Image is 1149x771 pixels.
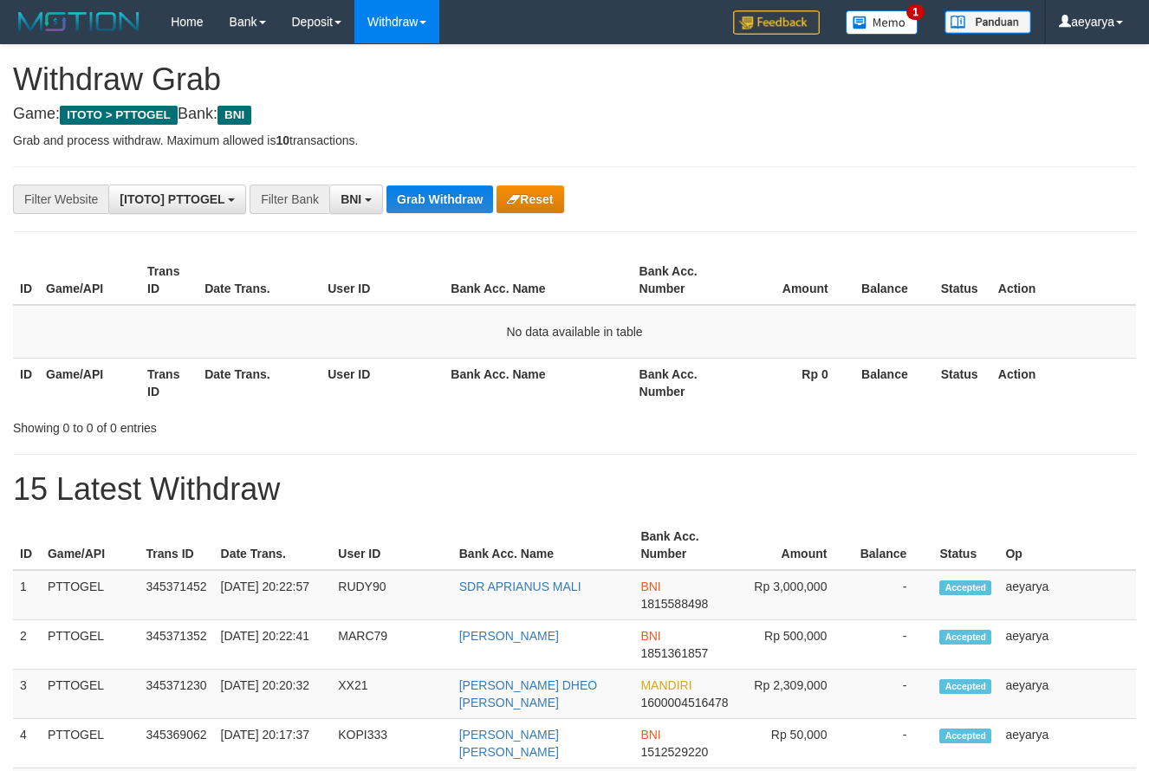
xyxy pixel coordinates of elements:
[452,521,634,570] th: Bank Acc. Name
[41,670,139,719] td: PTTOGEL
[13,620,41,670] td: 2
[13,719,41,768] td: 4
[734,358,854,407] th: Rp 0
[139,521,213,570] th: Trans ID
[250,185,329,214] div: Filter Bank
[341,192,361,206] span: BNI
[386,185,493,213] button: Grab Withdraw
[736,670,854,719] td: Rp 2,309,000
[214,620,332,670] td: [DATE] 20:22:41
[846,10,919,35] img: Button%20Memo.svg
[640,728,660,742] span: BNI
[214,521,332,570] th: Date Trans.
[331,670,451,719] td: XX21
[139,670,213,719] td: 345371230
[13,358,39,407] th: ID
[736,620,854,670] td: Rp 500,000
[444,358,632,407] th: Bank Acc. Name
[945,10,1031,34] img: panduan.png
[640,580,660,593] span: BNI
[854,256,934,305] th: Balance
[120,192,224,206] span: [ITOTO] PTTOGEL
[853,620,932,670] td: -
[108,185,246,214] button: [ITOTO] PTTOGEL
[998,719,1136,768] td: aeyarya
[13,132,1136,149] p: Grab and process withdraw. Maximum allowed is transactions.
[459,678,597,709] a: [PERSON_NAME] DHEO [PERSON_NAME]
[13,256,39,305] th: ID
[736,521,854,570] th: Amount
[998,620,1136,670] td: aeyarya
[13,185,108,214] div: Filter Website
[736,570,854,620] td: Rp 3,000,000
[459,580,581,593] a: SDR APRIANUS MALI
[214,719,332,768] td: [DATE] 20:17:37
[321,358,444,407] th: User ID
[991,358,1136,407] th: Action
[140,256,198,305] th: Trans ID
[13,670,41,719] td: 3
[939,580,991,595] span: Accepted
[733,10,820,35] img: Feedback.jpg
[331,719,451,768] td: KOPI333
[321,256,444,305] th: User ID
[853,719,932,768] td: -
[736,719,854,768] td: Rp 50,000
[331,620,451,670] td: MARC79
[41,620,139,670] td: PTTOGEL
[459,629,559,643] a: [PERSON_NAME]
[13,106,1136,123] h4: Game: Bank:
[13,9,145,35] img: MOTION_logo.png
[139,719,213,768] td: 345369062
[633,521,735,570] th: Bank Acc. Number
[854,358,934,407] th: Balance
[214,670,332,719] td: [DATE] 20:20:32
[13,412,466,437] div: Showing 0 to 0 of 0 entries
[459,728,559,759] a: [PERSON_NAME] [PERSON_NAME]
[998,570,1136,620] td: aeyarya
[13,521,41,570] th: ID
[41,570,139,620] td: PTTOGEL
[139,570,213,620] td: 345371452
[906,4,925,20] span: 1
[198,256,321,305] th: Date Trans.
[939,679,991,694] span: Accepted
[998,670,1136,719] td: aeyarya
[198,358,321,407] th: Date Trans.
[633,256,734,305] th: Bank Acc. Number
[13,62,1136,97] h1: Withdraw Grab
[39,256,140,305] th: Game/API
[214,570,332,620] td: [DATE] 20:22:57
[939,630,991,645] span: Accepted
[41,719,139,768] td: PTTOGEL
[139,620,213,670] td: 345371352
[991,256,1136,305] th: Action
[140,358,198,407] th: Trans ID
[998,521,1136,570] th: Op
[497,185,563,213] button: Reset
[640,696,728,709] span: Copy 1600004516478 to clipboard
[13,305,1136,359] td: No data available in table
[13,570,41,620] td: 1
[853,521,932,570] th: Balance
[640,597,708,611] span: Copy 1815588498 to clipboard
[60,106,178,125] span: ITOTO > PTTOGEL
[640,678,691,692] span: MANDIRI
[39,358,140,407] th: Game/API
[640,745,708,759] span: Copy 1512529220 to clipboard
[331,521,451,570] th: User ID
[444,256,632,305] th: Bank Acc. Name
[276,133,289,147] strong: 10
[853,670,932,719] td: -
[853,570,932,620] td: -
[939,729,991,743] span: Accepted
[932,521,998,570] th: Status
[640,646,708,660] span: Copy 1851361857 to clipboard
[633,358,734,407] th: Bank Acc. Number
[217,106,251,125] span: BNI
[640,629,660,643] span: BNI
[41,521,139,570] th: Game/API
[734,256,854,305] th: Amount
[934,358,991,407] th: Status
[934,256,991,305] th: Status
